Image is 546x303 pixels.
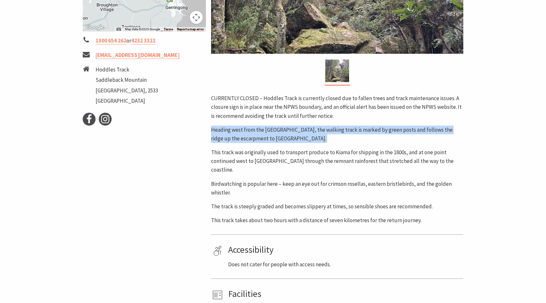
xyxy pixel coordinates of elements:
[96,86,158,95] li: [GEOGRAPHIC_DATA], 2533
[211,180,463,197] p: Birdwatching is popular here – keep an eye out for crimson rosellas, eastern bristlebirds, and th...
[228,244,461,255] h4: Accessibility
[96,76,158,84] li: Saddleback Mountain
[84,23,106,32] img: Google
[190,11,203,24] button: Map camera controls
[96,97,158,105] li: [GEOGRAPHIC_DATA]
[116,27,121,32] button: Keyboard shortcuts
[164,27,173,31] a: Terms (opens in new tab)
[211,148,463,175] p: This track was originally used to transport produce to Kiama for shipping in the 1800s, and at on...
[325,60,349,82] img: Hoddles Track Kiama
[228,260,461,269] p: Does not cater for people with access needs.
[96,65,158,74] li: Hoddles Track
[83,36,206,45] li: or
[96,52,180,59] a: [EMAIL_ADDRESS][DOMAIN_NAME]
[84,23,106,32] a: Open this area in Google Maps (opens a new window)
[131,37,155,44] a: 4232 3322
[211,202,463,211] p: The track is steeply graded and becomes slippery at times, so sensible shoes are recommended.
[177,27,204,31] a: Report a map error
[125,27,160,31] span: Map data ©2025 Google
[211,216,463,225] p: This track takes about two hours with a distance of seven kilometres for the return journey.
[228,289,461,299] h4: Facilities
[96,37,126,44] a: 1300 654 262
[211,94,463,120] p: CURRENTLY CLOSED – Hoddles Track is currently closed due to fallen trees and track maintenance is...
[211,126,463,143] p: Heading west from the [GEOGRAPHIC_DATA], the walking track is marked by green posts and follows t...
